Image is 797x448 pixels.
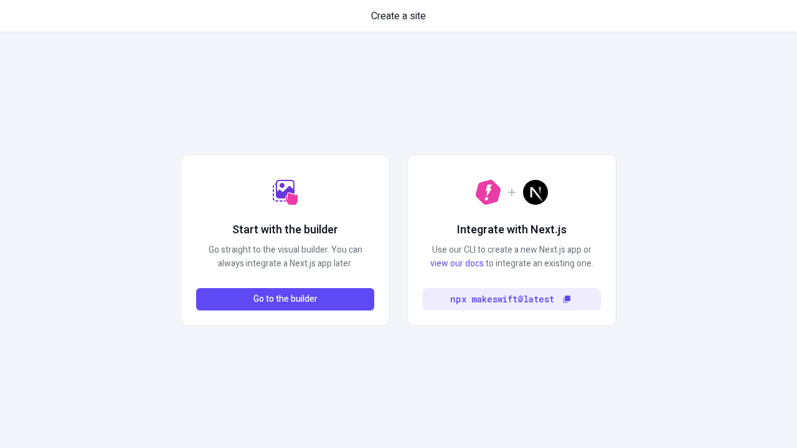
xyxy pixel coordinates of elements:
code: npx makeswift@latest [450,292,554,306]
h2: Start with the builder [232,222,338,238]
p: Use our CLI to create a new Next.js app or to integrate an existing one. [423,243,601,271]
p: Go straight to the visual builder. You can always integrate a Next.js app later. [196,243,374,271]
span: Create a site [371,9,426,24]
h2: Integrate with Next.js [457,222,567,238]
span: Go to the builder [253,292,318,306]
button: Go to the builder [196,288,374,310]
a: view our docs [430,257,484,270]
